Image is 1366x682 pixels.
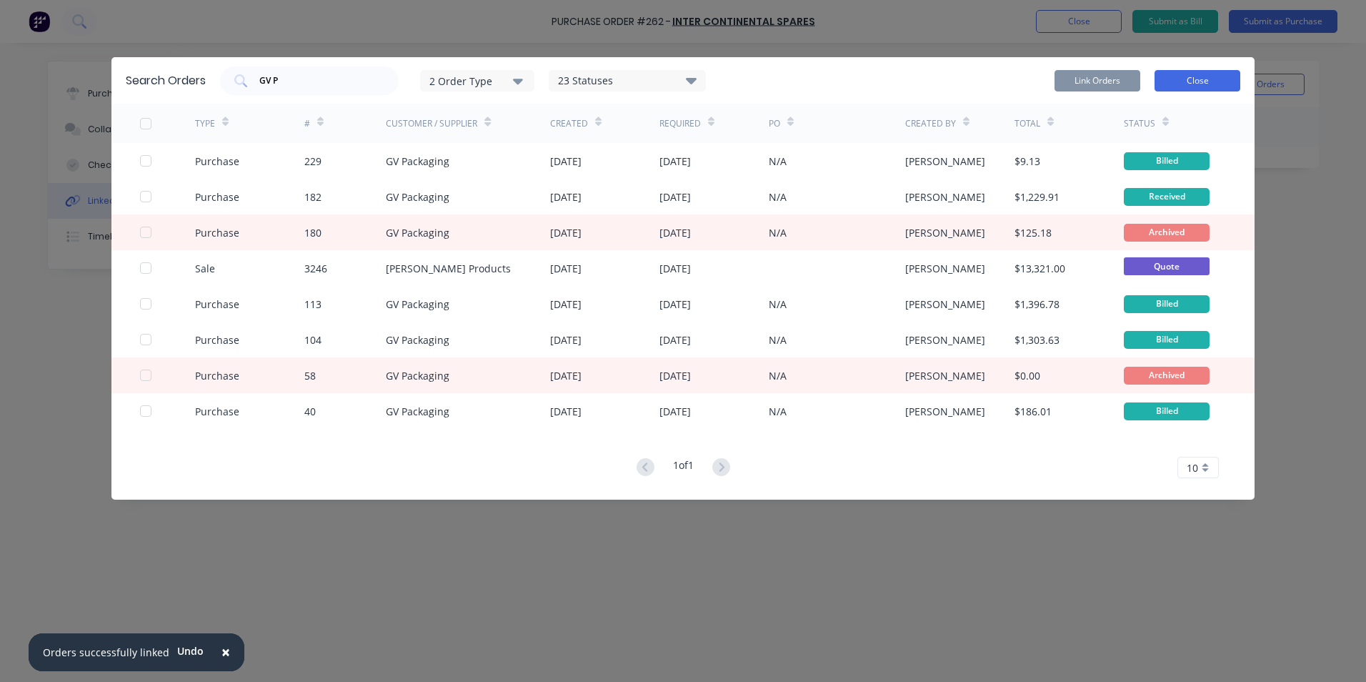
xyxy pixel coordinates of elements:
button: Close [207,636,244,670]
div: [DATE] [659,189,691,204]
div: Purchase [195,297,239,312]
div: N/A [769,297,787,312]
div: [PERSON_NAME] [905,154,985,169]
div: [DATE] [550,225,582,240]
div: [PERSON_NAME] [905,368,985,383]
div: Orders successfully linked [43,645,169,660]
div: Billed [1124,402,1210,420]
div: N/A [769,404,787,419]
div: $1,396.78 [1014,297,1060,312]
span: × [221,642,230,662]
div: 3246 [304,261,327,276]
div: Status [1124,117,1155,130]
div: [PERSON_NAME] [905,261,985,276]
div: PO [769,117,780,130]
div: $1,303.63 [1014,332,1060,347]
div: N/A [769,225,787,240]
div: Archived [1124,224,1210,242]
div: $9.13 [1014,154,1040,169]
span: 10 [1187,460,1198,475]
div: [DATE] [659,225,691,240]
div: Total [1014,117,1040,130]
div: Customer / Supplier [386,117,477,130]
div: Billed [1124,295,1210,313]
div: [PERSON_NAME] [905,404,985,419]
div: $13,321.00 [1014,261,1065,276]
div: Billed [1124,152,1210,170]
div: 58 [304,368,316,383]
div: Required [659,117,701,130]
div: [PERSON_NAME] [905,332,985,347]
div: GV Packaging [386,297,449,312]
div: [PERSON_NAME] [905,297,985,312]
div: 23 Statuses [549,73,705,89]
button: 2 Order Type [420,70,534,92]
div: 180 [304,225,321,240]
div: Purchase [195,189,239,204]
div: [DATE] [550,154,582,169]
div: N/A [769,368,787,383]
div: Search Orders [126,72,206,89]
div: $186.01 [1014,404,1052,419]
div: 229 [304,154,321,169]
div: Purchase [195,404,239,419]
div: [DATE] [550,332,582,347]
div: Purchase [195,225,239,240]
div: 40 [304,404,316,419]
div: TYPE [195,117,215,130]
div: $1,229.91 [1014,189,1060,204]
div: N/A [769,189,787,204]
div: Created [550,117,588,130]
div: [DATE] [659,404,691,419]
div: [DATE] [659,297,691,312]
div: Purchase [195,154,239,169]
div: [DATE] [659,368,691,383]
div: Received [1124,188,1210,206]
div: Archived [1124,367,1210,385]
div: Purchase [195,332,239,347]
div: [DATE] [550,189,582,204]
div: GV Packaging [386,404,449,419]
div: GV Packaging [386,332,449,347]
div: [DATE] [659,154,691,169]
div: GV Packaging [386,225,449,240]
input: Search orders... [258,74,377,88]
div: [DATE] [659,261,691,276]
div: [DATE] [550,297,582,312]
div: [PERSON_NAME] [905,189,985,204]
div: [DATE] [659,332,691,347]
div: Purchase [195,368,239,383]
div: GV Packaging [386,154,449,169]
div: GV Packaging [386,189,449,204]
div: [DATE] [550,404,582,419]
div: 2 Order Type [429,73,525,88]
div: # [304,117,310,130]
div: 182 [304,189,321,204]
div: 1 of 1 [673,458,694,478]
div: $125.18 [1014,225,1052,240]
span: Quote [1124,257,1210,275]
div: Billed [1124,331,1210,349]
div: Sale [195,261,215,276]
div: $0.00 [1014,368,1040,383]
button: Undo [169,641,211,662]
div: [PERSON_NAME] [905,225,985,240]
button: Close [1155,70,1240,92]
button: Link Orders [1055,70,1140,92]
div: [PERSON_NAME] Products [386,261,511,276]
div: N/A [769,154,787,169]
div: N/A [769,332,787,347]
div: [DATE] [550,261,582,276]
div: [DATE] [550,368,582,383]
div: 104 [304,332,321,347]
div: GV Packaging [386,368,449,383]
div: Created By [905,117,956,130]
div: 113 [304,297,321,312]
